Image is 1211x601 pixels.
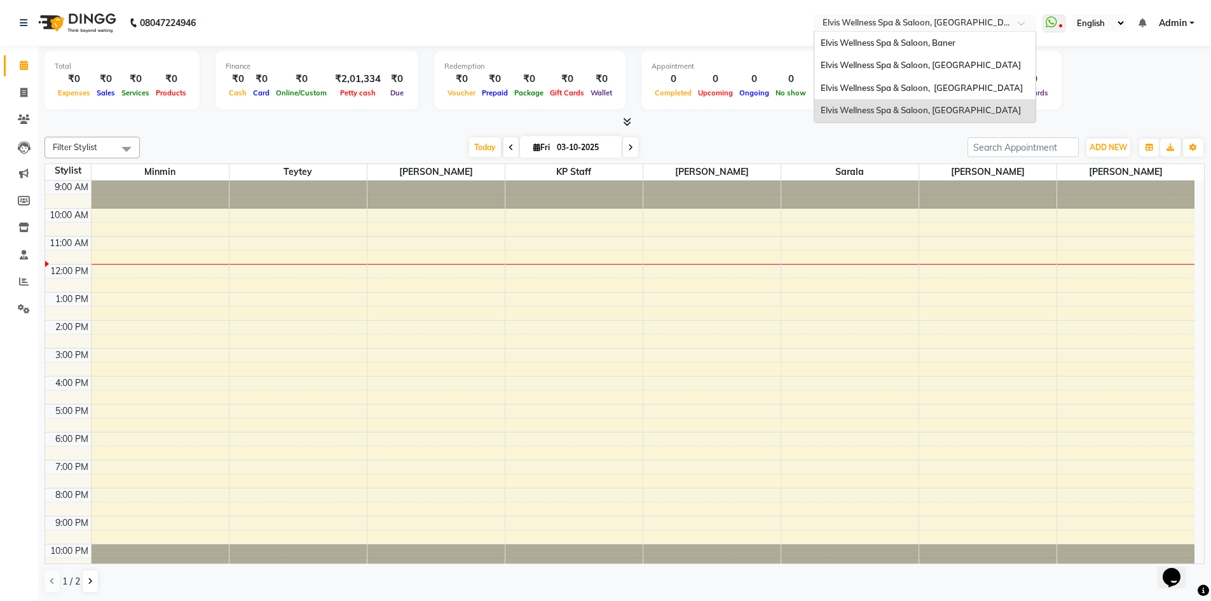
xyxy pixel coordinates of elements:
iframe: chat widget [1158,550,1198,588]
span: Products [153,88,189,97]
span: [PERSON_NAME] [1057,164,1195,180]
div: ₹2,01,334 [330,72,386,86]
div: ₹0 [511,72,547,86]
span: Ongoing [736,88,772,97]
div: 10:00 PM [48,544,91,558]
div: ₹0 [55,72,93,86]
div: 0 [695,72,736,86]
div: 0 [736,72,772,86]
div: 9:00 AM [52,181,91,194]
span: Voucher [444,88,479,97]
span: Card [250,88,273,97]
span: Teytey [229,164,367,180]
input: 2025-10-03 [553,138,617,157]
span: KP Staff [505,164,643,180]
span: Due [387,88,407,97]
span: ADD NEW [1090,142,1127,152]
span: Upcoming [695,88,736,97]
span: Completed [652,88,695,97]
span: Package [511,88,547,97]
div: ₹0 [153,72,189,86]
div: Finance [226,61,408,72]
span: Gift Cards [547,88,587,97]
div: ₹0 [547,72,587,86]
span: Elvis Wellness Spa & Saloon, [GEOGRAPHIC_DATA] [821,60,1021,70]
b: 08047224946 [140,5,196,41]
span: Admin [1159,17,1187,30]
button: ADD NEW [1086,139,1130,156]
span: 1 / 2 [62,575,80,588]
span: Cash [226,88,250,97]
span: Sales [93,88,118,97]
div: 7:00 PM [53,460,91,474]
span: Filter Stylist [53,142,97,152]
div: ₹0 [226,72,250,86]
div: 5:00 PM [53,404,91,418]
span: [PERSON_NAME] [367,164,505,180]
div: 1:00 PM [53,293,91,306]
div: ₹0 [386,72,408,86]
img: logo [32,5,120,41]
div: 4:00 PM [53,376,91,390]
span: Services [118,88,153,97]
div: 11:00 AM [47,237,91,250]
div: 10:00 AM [47,209,91,222]
div: ₹0 [250,72,273,86]
div: Stylist [45,164,91,177]
span: Elvis Wellness Spa & Saloon, Baner [821,38,955,48]
div: 6:00 PM [53,432,91,446]
div: Redemption [444,61,615,72]
span: No show [772,88,809,97]
ng-dropdown-panel: Options list [814,31,1036,123]
div: 9:00 PM [53,516,91,530]
div: ₹0 [273,72,330,86]
span: Minmin [92,164,229,180]
div: ₹0 [479,72,511,86]
span: Online/Custom [273,88,330,97]
div: Appointment [652,61,809,72]
span: Wallet [587,88,615,97]
span: [PERSON_NAME] [919,164,1057,180]
div: 0 [652,72,695,86]
div: Total [55,61,189,72]
div: ₹0 [444,72,479,86]
div: 12:00 PM [48,265,91,278]
div: 3:00 PM [53,349,91,362]
span: Petty cash [337,88,379,97]
div: 0 [772,72,809,86]
div: 2:00 PM [53,321,91,334]
span: Sarala [781,164,919,180]
input: Search Appointment [968,137,1079,157]
span: Elvis Wellness Spa & Saloon, [GEOGRAPHIC_DATA] [821,105,1021,115]
span: Today [469,137,501,157]
div: ₹0 [118,72,153,86]
span: Fri [530,142,553,152]
div: ₹0 [587,72,615,86]
span: Elvis Wellness Spa & Saloon, [GEOGRAPHIC_DATA] [821,83,1023,93]
div: 8:00 PM [53,488,91,502]
span: Expenses [55,88,93,97]
span: [PERSON_NAME] [643,164,781,180]
span: Prepaid [479,88,511,97]
div: ₹0 [93,72,118,86]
